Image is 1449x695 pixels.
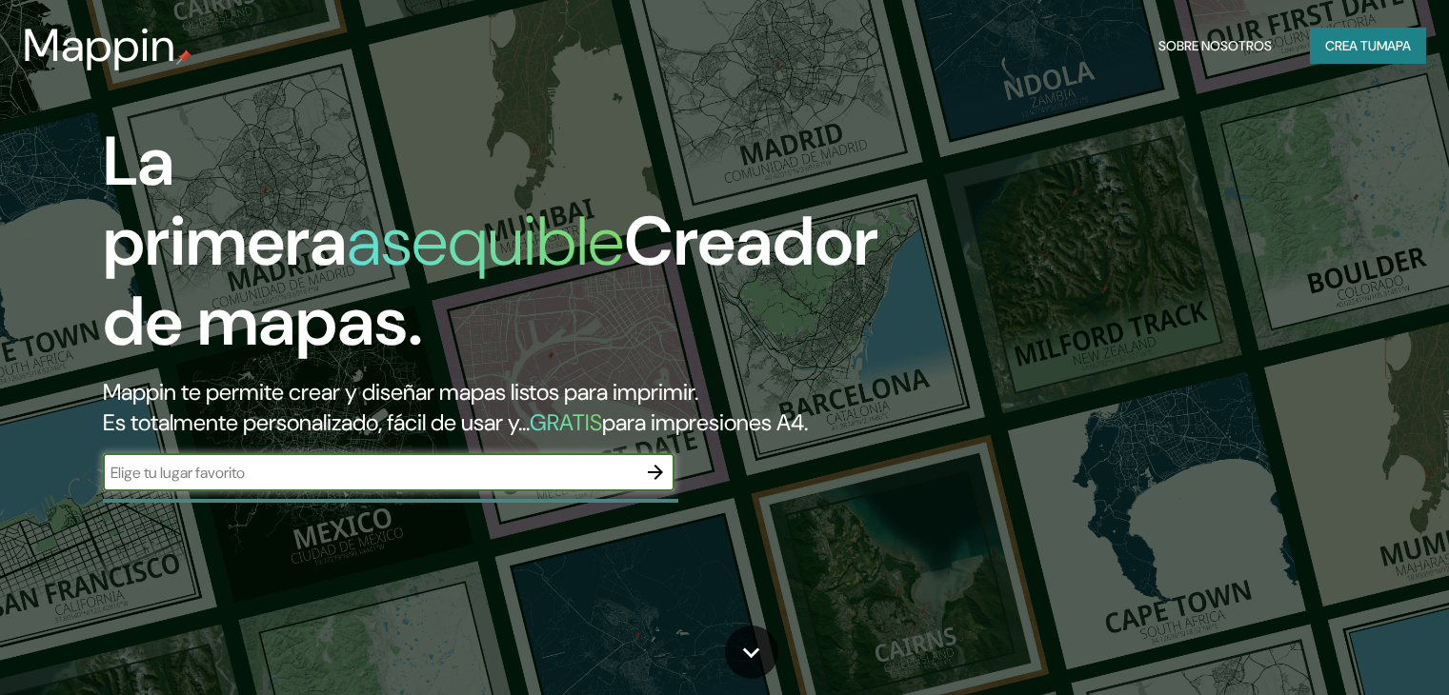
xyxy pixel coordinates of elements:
[1151,28,1279,64] button: Sobre nosotros
[103,407,530,437] font: Es totalmente personalizado, fácil de usar y...
[1310,28,1426,64] button: Crea tumapa
[103,117,347,286] font: La primera
[1325,37,1377,54] font: Crea tu
[176,50,191,65] img: pin de mapeo
[1377,37,1411,54] font: mapa
[103,462,636,484] input: Elige tu lugar favorito
[103,197,878,366] font: Creador de mapas.
[103,377,698,407] font: Mappin te permite crear y diseñar mapas listos para imprimir.
[347,197,624,286] font: asequible
[602,407,808,437] font: para impresiones A4.
[530,407,602,437] font: GRATIS
[1158,37,1272,54] font: Sobre nosotros
[23,15,176,75] font: Mappin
